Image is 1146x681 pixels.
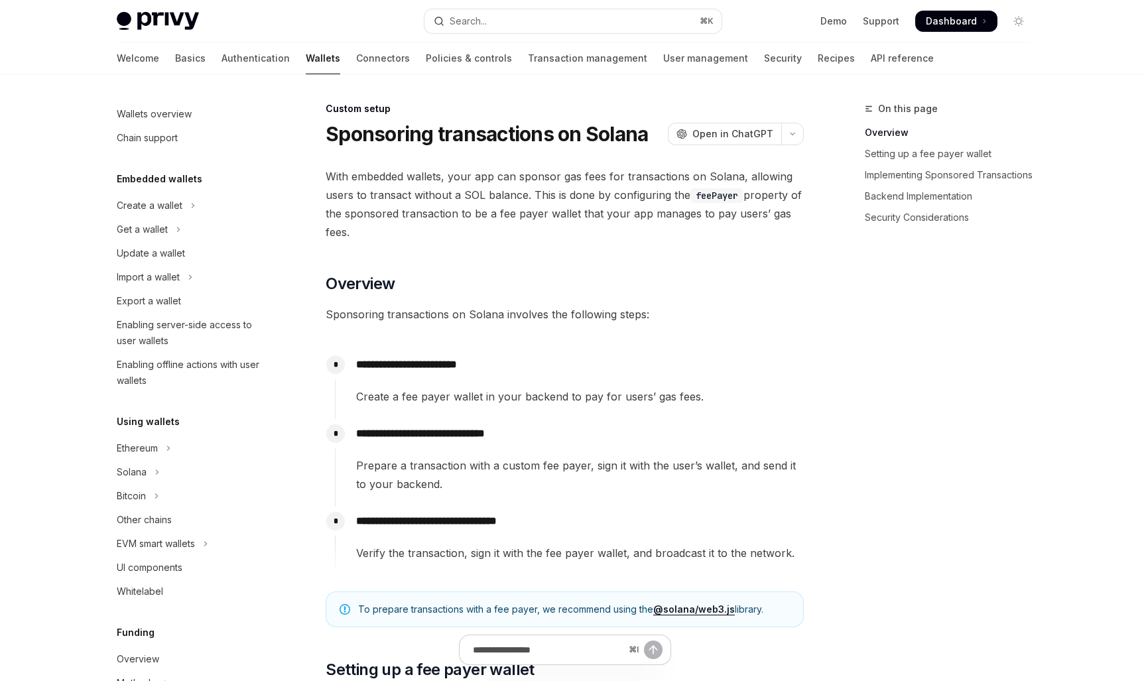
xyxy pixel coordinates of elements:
[106,532,276,556] button: Toggle EVM smart wallets section
[117,512,172,528] div: Other chains
[106,265,276,289] button: Toggle Import a wallet section
[106,647,276,671] a: Overview
[117,221,168,237] div: Get a wallet
[356,456,803,493] span: Prepare a transaction with a custom fee payer, sign it with the user’s wallet, and send it to you...
[871,42,934,74] a: API reference
[222,42,290,74] a: Authentication
[106,217,276,241] button: Toggle Get a wallet section
[340,604,350,615] svg: Note
[663,42,748,74] a: User management
[117,357,268,389] div: Enabling offline actions with user wallets
[426,42,512,74] a: Policies & controls
[926,15,977,28] span: Dashboard
[865,143,1040,164] a: Setting up a fee payer wallet
[106,126,276,150] a: Chain support
[668,123,781,145] button: Open in ChatGPT
[863,15,899,28] a: Support
[915,11,997,32] a: Dashboard
[117,269,180,285] div: Import a wallet
[106,194,276,217] button: Toggle Create a wallet section
[117,42,159,74] a: Welcome
[117,625,155,641] h5: Funding
[106,241,276,265] a: Update a wallet
[473,635,623,664] input: Ask a question...
[1008,11,1029,32] button: Toggle dark mode
[326,102,804,115] div: Custom setup
[692,127,773,141] span: Open in ChatGPT
[326,273,395,294] span: Overview
[820,15,847,28] a: Demo
[117,584,163,599] div: Whitelabel
[356,42,410,74] a: Connectors
[117,536,195,552] div: EVM smart wallets
[865,186,1040,207] a: Backend Implementation
[106,436,276,460] button: Toggle Ethereum section
[106,484,276,508] button: Toggle Bitcoin section
[106,460,276,484] button: Toggle Solana section
[358,603,790,616] span: To prepare transactions with a fee payer, we recommend using the library.
[865,207,1040,228] a: Security Considerations
[865,164,1040,186] a: Implementing Sponsored Transactions
[106,508,276,532] a: Other chains
[106,102,276,126] a: Wallets overview
[106,289,276,313] a: Export a wallet
[117,560,182,576] div: UI components
[117,414,180,430] h5: Using wallets
[450,13,487,29] div: Search...
[326,122,648,146] h1: Sponsoring transactions on Solana
[117,106,192,122] div: Wallets overview
[117,651,159,667] div: Overview
[356,544,803,562] span: Verify the transaction, sign it with the fee payer wallet, and broadcast it to the network.
[356,387,803,406] span: Create a fee payer wallet in your backend to pay for users’ gas fees.
[106,313,276,353] a: Enabling server-side access to user wallets
[106,556,276,580] a: UI components
[865,122,1040,143] a: Overview
[528,42,647,74] a: Transaction management
[818,42,855,74] a: Recipes
[175,42,206,74] a: Basics
[117,198,182,214] div: Create a wallet
[117,12,199,31] img: light logo
[644,641,663,659] button: Send message
[306,42,340,74] a: Wallets
[424,9,722,33] button: Open search
[117,440,158,456] div: Ethereum
[117,488,146,504] div: Bitcoin
[764,42,802,74] a: Security
[690,188,743,203] code: feePayer
[653,603,735,615] a: @solana/web3.js
[117,464,147,480] div: Solana
[117,245,185,261] div: Update a wallet
[326,167,804,241] span: With embedded wallets, your app can sponsor gas fees for transactions on Solana, allowing users t...
[117,171,202,187] h5: Embedded wallets
[106,353,276,393] a: Enabling offline actions with user wallets
[117,293,181,309] div: Export a wallet
[700,16,714,27] span: ⌘ K
[326,305,804,324] span: Sponsoring transactions on Solana involves the following steps:
[106,580,276,603] a: Whitelabel
[878,101,938,117] span: On this page
[117,130,178,146] div: Chain support
[117,317,268,349] div: Enabling server-side access to user wallets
